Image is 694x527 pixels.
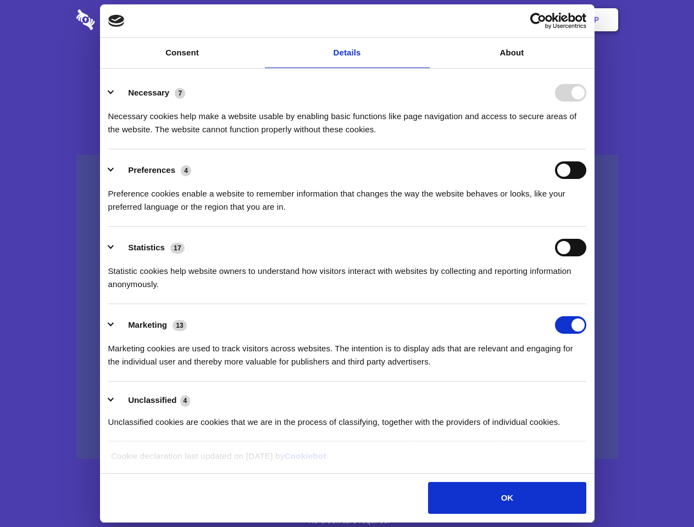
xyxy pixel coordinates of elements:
a: Usercentrics Cookiebot - opens in a new window [490,13,586,29]
div: Marketing cookies are used to track visitors across websites. The intention is to display ads tha... [108,334,586,368]
img: logo [108,15,125,27]
div: Cookie declaration last updated on [DATE] by [103,450,591,471]
img: logo-wordmark-white-trans-d4663122ce5f474addd5e946df7df03e33cb6a1c49d2221995e7729f52c070b2.svg [76,9,170,30]
label: Marketing [128,320,167,329]
a: Wistia video thumbnail [76,155,618,459]
a: Contact [446,3,496,37]
span: 7 [175,88,185,99]
button: Necessary (7) [108,84,192,102]
label: Statistics [128,243,165,252]
span: 4 [180,395,191,406]
span: 4 [181,165,191,176]
span: 17 [170,243,185,254]
a: Login [498,3,546,37]
a: Cookiebot [285,451,326,461]
a: Details [265,38,430,68]
h1: Eliminate Slack Data Loss. [76,49,618,89]
div: Necessary cookies help make a website usable by enabling basic functions like page navigation and... [108,102,586,136]
a: About [430,38,595,68]
label: Necessary [128,88,169,97]
label: Preferences [128,165,175,175]
div: Statistic cookies help website owners to understand how visitors interact with websites by collec... [108,256,586,291]
div: Unclassified cookies are cookies that we are in the process of classifying, together with the pro... [108,407,586,429]
button: Preferences (4) [108,161,198,179]
button: Statistics (17) [108,239,192,256]
iframe: Drift Widget Chat Controller [639,472,681,514]
h4: Auto-redaction of sensitive data, encrypted data sharing and self-destructing private chats. Shar... [76,100,618,136]
div: Preference cookies enable a website to remember information that changes the way the website beha... [108,179,586,214]
a: Pricing [323,3,370,37]
button: OK [428,482,586,514]
a: Consent [100,38,265,68]
span: 13 [173,320,187,331]
button: Unclassified (4) [108,394,197,407]
button: Marketing (13) [108,316,194,334]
